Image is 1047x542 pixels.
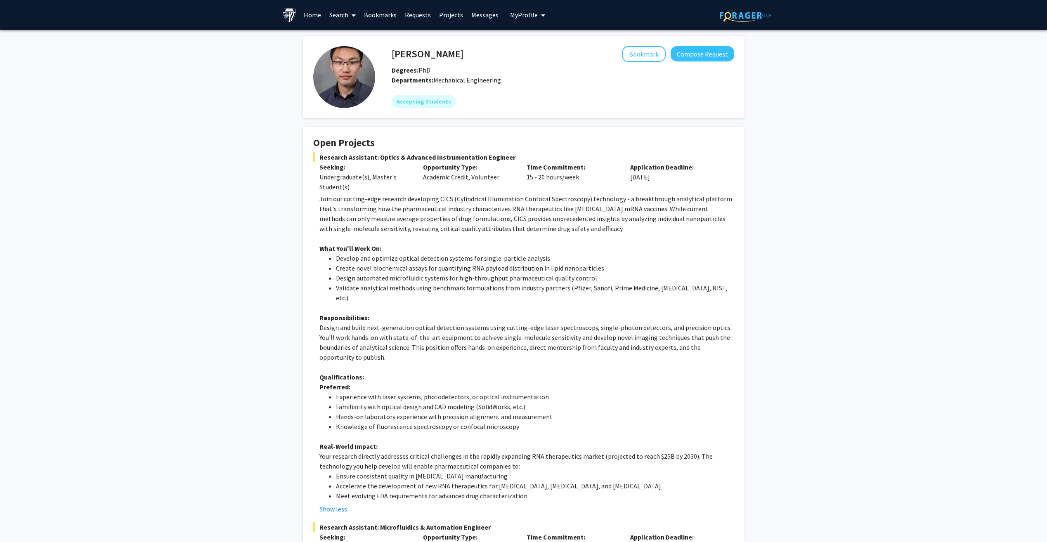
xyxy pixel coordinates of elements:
a: Requests [401,0,435,29]
mat-chip: Accepting Students [392,95,456,108]
span: Research Assistant: Microfluidics & Automation Engineer [313,522,734,532]
li: Experience with laser systems, photodetectors, or optical instrumentation [336,392,734,402]
p: Your research directly addresses critical challenges in the rapidly expanding RNA therapeutics ma... [319,451,734,471]
li: Meet evolving FDA requirements for advanced drug characterization [336,491,734,501]
img: ForagerOne Logo [720,9,771,22]
p: Seeking: [319,532,411,542]
button: Add Sixuan Li to Bookmarks [622,46,666,62]
iframe: Chat [6,505,35,536]
li: Create novel biochemical assays for quantifying RNA payload distribution in lipid nanoparticles [336,263,734,273]
p: Application Deadline: [630,162,721,172]
p: Time Commitment: [527,162,618,172]
img: Johns Hopkins University Logo [282,8,297,22]
li: Accelerate the development of new RNA therapeutics for [MEDICAL_DATA], [MEDICAL_DATA], and [MEDIC... [336,481,734,491]
span: Mechanical Engineering [433,76,501,84]
strong: Real-World Impact: [319,442,378,450]
p: Design and build next-generation optical detection systems using cutting-edge laser spectroscopy,... [319,323,734,362]
p: Opportunity Type: [423,162,514,172]
span: PhD [392,66,430,74]
p: Join our cutting-edge research developing CICS (Cylindrical Illumination Confocal Spectroscopy) t... [319,194,734,233]
span: My Profile [510,11,538,19]
li: Knowledge of fluorescence spectroscopy or confocal microscopy [336,422,734,431]
li: Develop and optimize optical detection systems for single-particle analysis [336,253,734,263]
h4: Open Projects [313,137,734,149]
p: Seeking: [319,162,411,172]
a: Projects [435,0,467,29]
li: Ensure consistent quality in [MEDICAL_DATA] manufacturing [336,471,734,481]
h4: [PERSON_NAME] [392,46,463,61]
li: Design automated microfluidic systems for high-throughput pharmaceutical quality control [336,273,734,283]
div: [DATE] [624,162,728,192]
b: Degrees: [392,66,418,74]
button: Show less [319,504,347,514]
a: Messages [467,0,503,29]
strong: What You'll Work On: [319,244,381,252]
li: Familiarity with optical design and CAD modeling (SolidWorks, etc.) [336,402,734,412]
li: Validate analytical methods using benchmark formulations from industry partners (Pfizer, Sanofi, ... [336,283,734,303]
strong: Preferred: [319,383,350,391]
p: Application Deadline: [630,532,721,542]
button: Compose Request to Sixuan Li [671,46,734,61]
strong: Responsibilities: [319,313,369,322]
li: Hands-on laboratory experience with precision alignment and measurement [336,412,734,422]
img: Profile Picture [313,46,375,108]
div: 15 - 20 hours/week [520,162,624,192]
a: Bookmarks [360,0,401,29]
span: Research Assistant: Optics & Advanced Instrumentation Engineer [313,152,734,162]
strong: Qualifications: [319,373,364,381]
a: Search [325,0,360,29]
p: Time Commitment: [527,532,618,542]
div: Academic Credit, Volunteer [417,162,520,192]
p: Opportunity Type: [423,532,514,542]
a: Home [300,0,325,29]
b: Departments: [392,76,433,84]
div: Undergraduate(s), Master's Student(s) [319,172,411,192]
